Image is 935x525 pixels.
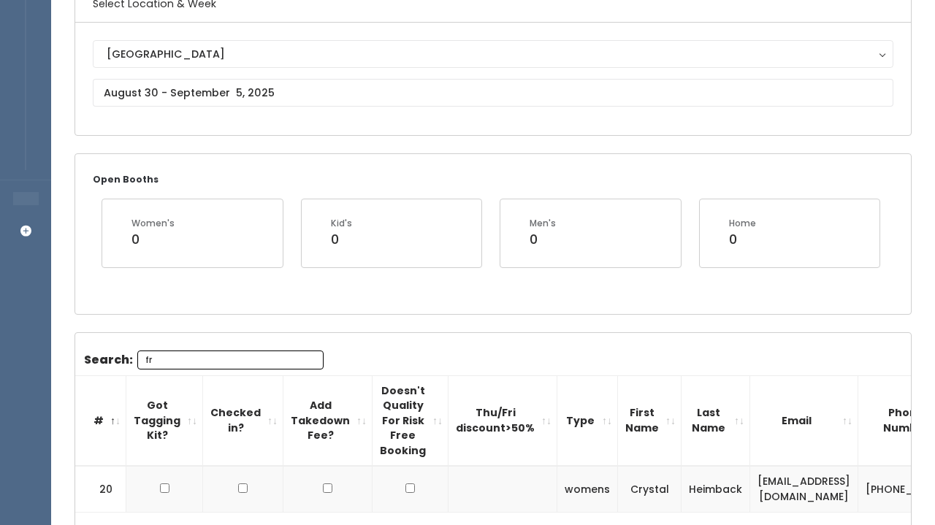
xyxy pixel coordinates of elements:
[283,375,373,466] th: Add Takedown Fee?: activate to sort column ascending
[131,230,175,249] div: 0
[75,375,126,466] th: #: activate to sort column descending
[682,375,750,466] th: Last Name: activate to sort column ascending
[729,217,756,230] div: Home
[729,230,756,249] div: 0
[618,375,682,466] th: First Name: activate to sort column ascending
[84,350,324,369] label: Search:
[530,230,556,249] div: 0
[750,375,858,466] th: Email: activate to sort column ascending
[557,466,618,512] td: womens
[93,40,893,68] button: [GEOGRAPHIC_DATA]
[107,46,879,62] div: [GEOGRAPHIC_DATA]
[373,375,449,466] th: Doesn't Quality For Risk Free Booking : activate to sort column ascending
[126,375,203,466] th: Got Tagging Kit?: activate to sort column ascending
[75,466,126,512] td: 20
[557,375,618,466] th: Type: activate to sort column ascending
[137,350,324,369] input: Search:
[203,375,283,466] th: Checked in?: activate to sort column ascending
[618,466,682,512] td: Crystal
[93,79,893,107] input: August 30 - September 5, 2025
[750,466,858,512] td: [EMAIL_ADDRESS][DOMAIN_NAME]
[131,217,175,230] div: Women's
[331,230,352,249] div: 0
[93,173,159,185] small: Open Booths
[682,466,750,512] td: Heimback
[331,217,352,230] div: Kid's
[449,375,557,466] th: Thu/Fri discount&gt;50%: activate to sort column ascending
[530,217,556,230] div: Men's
